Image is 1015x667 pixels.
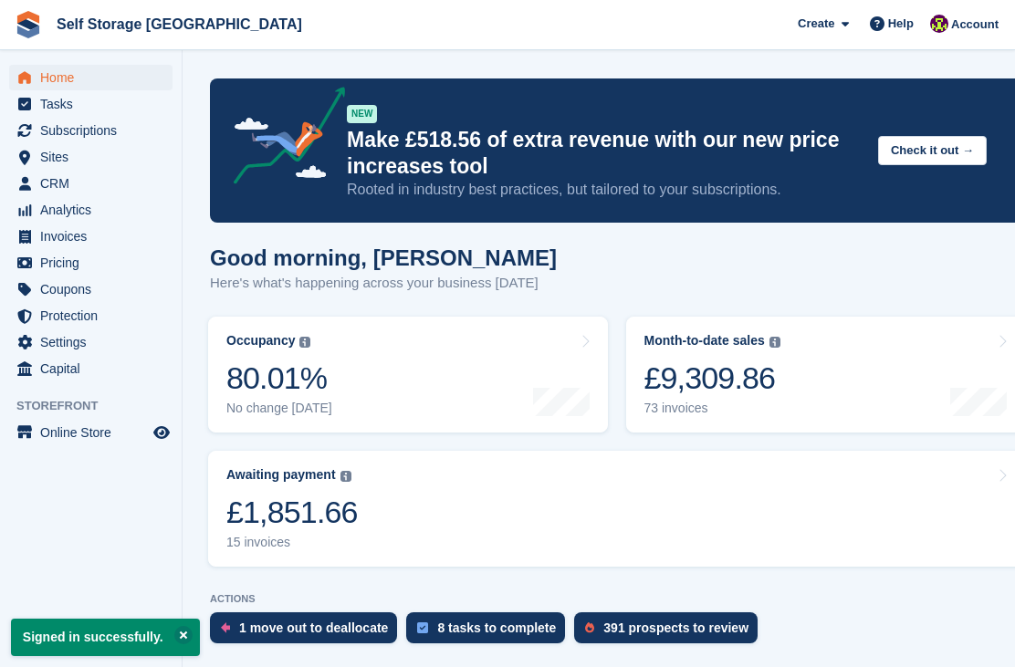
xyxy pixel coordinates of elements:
a: Self Storage [GEOGRAPHIC_DATA] [49,9,309,39]
img: icon-info-grey-7440780725fd019a000dd9b08b2336e03edf1995a4989e88bcd33f0948082b44.svg [299,337,310,348]
a: menu [9,118,173,143]
div: 15 invoices [226,535,358,550]
div: £9,309.86 [644,360,780,397]
a: menu [9,276,173,302]
div: 391 prospects to review [603,620,748,635]
span: Home [40,65,150,90]
img: price-adjustments-announcement-icon-8257ccfd72463d97f412b2fc003d46551f7dbcb40ab6d574587a9cd5c0d94... [218,87,346,191]
a: 391 prospects to review [574,612,767,652]
div: 80.01% [226,360,332,397]
span: Subscriptions [40,118,150,143]
a: 1 move out to deallocate [210,612,406,652]
a: menu [9,356,173,381]
a: 8 tasks to complete [406,612,574,652]
span: Account [951,16,999,34]
span: Capital [40,356,150,381]
a: menu [9,420,173,445]
a: Preview store [151,422,173,443]
img: prospect-51fa495bee0391a8d652442698ab0144808aea92771e9ea1ae160a38d050c398.svg [585,622,594,633]
h1: Good morning, [PERSON_NAME] [210,245,557,270]
div: No change [DATE] [226,401,332,416]
a: Occupancy 80.01% No change [DATE] [208,317,608,433]
span: Help [888,15,914,33]
div: 1 move out to deallocate [239,620,388,635]
div: 8 tasks to complete [437,620,556,635]
a: menu [9,91,173,117]
div: Month-to-date sales [644,333,765,349]
a: menu [9,224,173,249]
img: Nicholas Williams [930,15,948,33]
span: Storefront [16,397,182,415]
a: menu [9,171,173,196]
div: NEW [347,105,377,123]
span: CRM [40,171,150,196]
div: 73 invoices [644,401,780,416]
img: icon-info-grey-7440780725fd019a000dd9b08b2336e03edf1995a4989e88bcd33f0948082b44.svg [340,471,351,482]
a: menu [9,144,173,170]
a: menu [9,329,173,355]
span: Invoices [40,224,150,249]
span: Analytics [40,197,150,223]
span: Protection [40,303,150,328]
button: Check it out → [878,136,987,166]
a: menu [9,250,173,276]
span: Sites [40,144,150,170]
p: Signed in successfully. [11,619,200,656]
a: menu [9,65,173,90]
span: Pricing [40,250,150,276]
p: Make £518.56 of extra revenue with our new price increases tool [347,127,863,180]
a: menu [9,197,173,223]
span: Coupons [40,276,150,302]
a: menu [9,303,173,328]
p: Here's what's happening across your business [DATE] [210,273,557,294]
div: £1,851.66 [226,494,358,531]
img: icon-info-grey-7440780725fd019a000dd9b08b2336e03edf1995a4989e88bcd33f0948082b44.svg [769,337,780,348]
span: Create [798,15,834,33]
div: Awaiting payment [226,467,336,483]
span: Online Store [40,420,150,445]
span: Tasks [40,91,150,117]
span: Settings [40,329,150,355]
img: move_outs_to_deallocate_icon-f764333ba52eb49d3ac5e1228854f67142a1ed5810a6f6cc68b1a99e826820c5.svg [221,622,230,633]
div: Occupancy [226,333,295,349]
img: stora-icon-8386f47178a22dfd0bd8f6a31ec36ba5ce8667c1dd55bd0f319d3a0aa187defe.svg [15,11,42,38]
img: task-75834270c22a3079a89374b754ae025e5fb1db73e45f91037f5363f120a921f8.svg [417,622,428,633]
p: Rooted in industry best practices, but tailored to your subscriptions. [347,180,863,200]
